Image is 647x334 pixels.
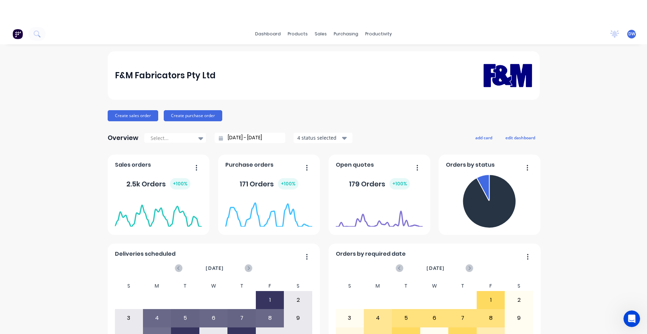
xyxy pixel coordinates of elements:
[171,309,199,327] div: 5
[206,264,224,272] span: [DATE]
[115,69,216,82] div: F&M Fabricators Pty Ltd
[297,134,341,141] div: 4 status selected
[256,309,284,327] div: 8
[278,178,298,190] div: + 100 %
[199,281,228,291] div: W
[336,309,363,327] div: 3
[449,309,476,327] div: 7
[126,178,190,190] div: 2.5k Orders
[28,5,82,109] div: We’ve made things easier! You can now click on the and to quickly open their details. Just right-...
[284,29,311,39] div: products
[115,309,143,327] div: 3
[471,133,497,142] button: add card
[164,110,222,121] button: Create purchase order
[392,281,420,291] div: T
[284,309,312,327] div: 9
[11,51,22,62] img: Profile image for Team
[477,291,505,309] div: 1
[284,281,312,291] div: S
[143,281,171,291] div: M
[628,31,635,37] span: DW
[12,29,23,39] img: Factory
[392,309,420,327] div: 5
[362,29,395,39] div: productivity
[284,291,312,309] div: 2
[143,309,171,327] div: 4
[484,54,532,97] img: F&M Fabricators Pty Ltd
[426,264,444,272] span: [DATE]
[330,29,362,39] div: purchasing
[349,178,410,190] div: 179 Orders
[108,110,158,121] button: Create sales order
[28,39,74,53] b: Order #
[228,309,255,327] div: 7
[505,291,533,309] div: 2
[623,310,640,327] iframe: Intercom live chat
[421,309,448,327] div: 6
[364,281,392,291] div: M
[505,281,533,291] div: S
[336,161,374,169] span: Open quotes
[170,178,190,190] div: + 100 %
[335,281,364,291] div: S
[28,5,76,18] b: 📣 New Feature Alert:
[91,6,98,10] div: Close
[446,161,495,169] span: Orders by status
[420,281,449,291] div: W
[115,281,143,291] div: S
[240,178,298,190] div: 171 Orders
[311,29,330,39] div: sales
[256,291,284,309] div: 1
[294,133,352,143] button: 4 status selected
[171,281,199,291] div: T
[477,281,505,291] div: F
[28,33,67,46] b: Customer Name
[364,309,392,327] div: 4
[115,161,151,169] span: Sales orders
[448,281,477,291] div: T
[477,309,505,327] div: 8
[108,131,138,145] div: Overview
[501,133,540,142] button: edit dashboard
[252,29,284,39] a: dashboard
[227,281,256,291] div: T
[225,161,273,169] span: Purchase orders
[200,309,227,327] div: 6
[256,281,284,291] div: F
[389,178,410,190] div: + 100 %
[505,309,533,327] div: 9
